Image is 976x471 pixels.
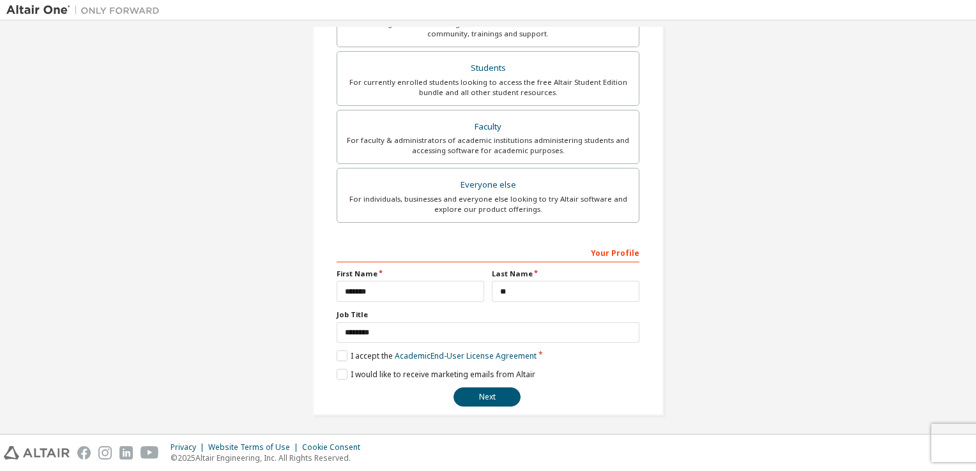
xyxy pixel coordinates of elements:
[302,442,368,452] div: Cookie Consent
[345,118,631,136] div: Faculty
[98,446,112,460] img: instagram.svg
[119,446,133,460] img: linkedin.svg
[345,135,631,156] div: For faculty & administrators of academic institutions administering students and accessing softwa...
[141,446,159,460] img: youtube.svg
[208,442,302,452] div: Website Terms of Use
[337,350,537,361] label: I accept the
[6,4,166,17] img: Altair One
[337,369,535,380] label: I would like to receive marketing emails from Altair
[171,452,368,463] p: © 2025 Altair Engineering, Inc. All Rights Reserved.
[171,442,208,452] div: Privacy
[395,350,537,361] a: Academic End-User License Agreement
[4,446,70,460] img: altair_logo.svg
[337,310,639,320] label: Job Title
[345,19,631,39] div: For existing customers looking to access software downloads, HPC resources, community, trainings ...
[345,194,631,214] div: For individuals, businesses and everyone else looking to try Altair software and explore our prod...
[337,269,484,279] label: First Name
[345,176,631,194] div: Everyone else
[337,242,639,262] div: Your Profile
[345,77,631,98] div: For currently enrolled students looking to access the free Altair Student Edition bundle and all ...
[345,59,631,77] div: Students
[77,446,91,460] img: facebook.svg
[454,387,521,407] button: Next
[492,269,639,279] label: Last Name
